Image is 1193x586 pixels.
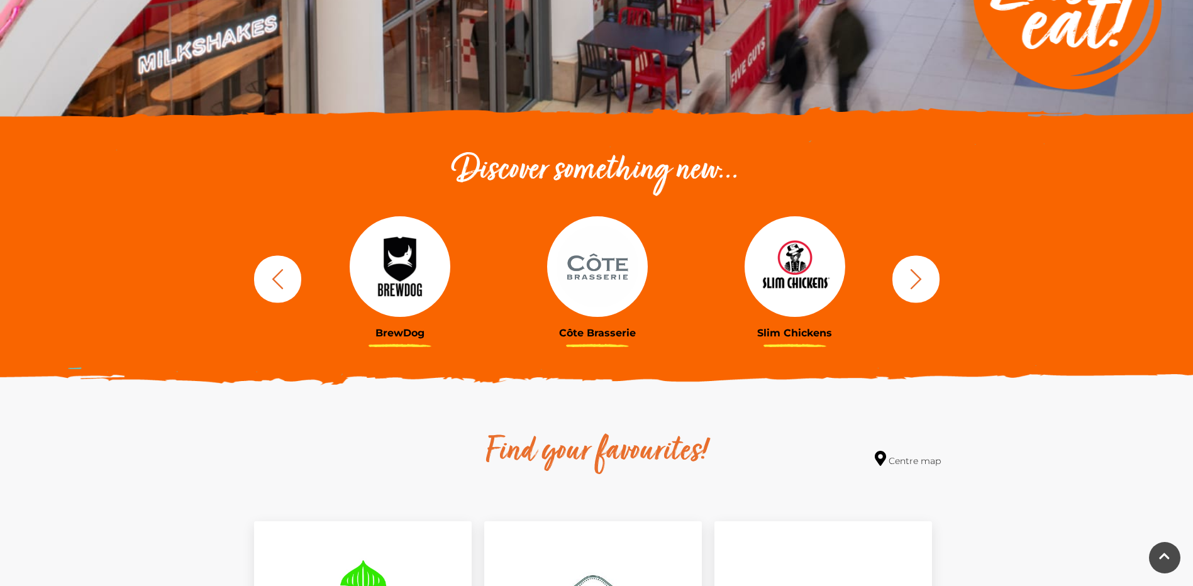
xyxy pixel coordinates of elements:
[875,451,941,468] a: Centre map
[311,216,489,339] a: BrewDog
[508,216,687,339] a: Côte Brasserie
[508,327,687,339] h3: Côte Brasserie
[311,327,489,339] h3: BrewDog
[367,432,826,472] h2: Find your favourites!
[706,216,884,339] a: Slim Chickens
[706,327,884,339] h3: Slim Chickens
[248,151,946,191] h2: Discover something new...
